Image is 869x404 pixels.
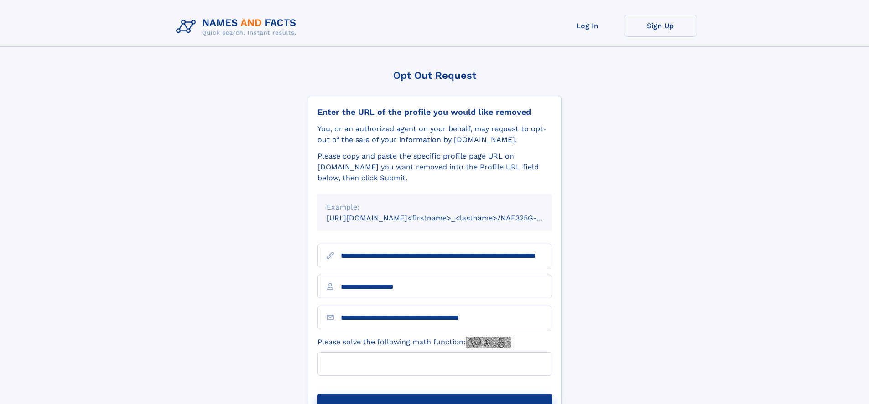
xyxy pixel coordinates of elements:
a: Sign Up [624,15,697,37]
div: Please copy and paste the specific profile page URL on [DOMAIN_NAME] you want removed into the Pr... [317,151,552,184]
div: You, or an authorized agent on your behalf, may request to opt-out of the sale of your informatio... [317,123,552,145]
div: Enter the URL of the profile you would like removed [317,107,552,117]
small: [URL][DOMAIN_NAME]<firstname>_<lastname>/NAF325G-xxxxxxxx [327,214,569,222]
img: Logo Names and Facts [172,15,304,39]
div: Opt Out Request [308,70,562,81]
a: Log In [551,15,624,37]
label: Please solve the following math function: [317,337,511,348]
div: Example: [327,202,543,213]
